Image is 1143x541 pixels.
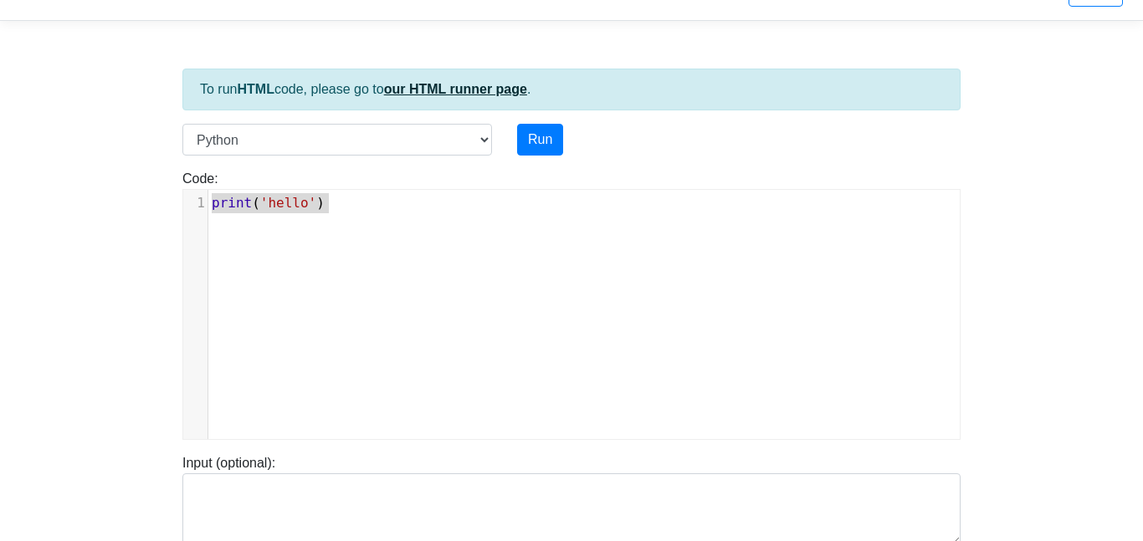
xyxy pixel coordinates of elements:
[237,82,274,96] strong: HTML
[260,195,316,211] span: 'hello'
[183,193,208,213] div: 1
[384,82,527,96] a: our HTML runner page
[212,195,252,211] span: print
[212,195,325,211] span: ( )
[170,169,973,440] div: Code:
[182,69,961,110] div: To run code, please go to .
[517,124,563,156] button: Run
